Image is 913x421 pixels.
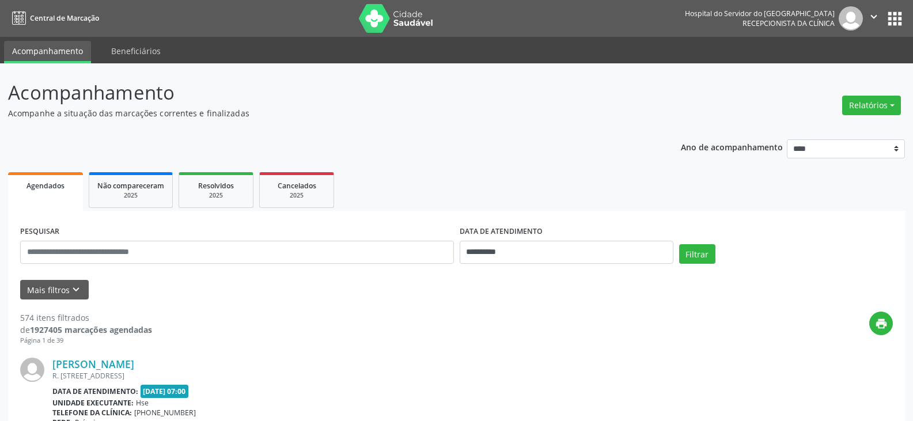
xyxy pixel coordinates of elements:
[52,398,134,408] b: Unidade executante:
[867,10,880,23] i: 
[268,191,325,200] div: 2025
[134,408,196,418] span: [PHONE_NUMBER]
[842,96,901,115] button: Relatórios
[136,398,149,408] span: Hse
[141,385,189,398] span: [DATE] 07:00
[26,181,65,191] span: Agendados
[52,408,132,418] b: Telefone da clínica:
[8,78,636,107] p: Acompanhamento
[97,181,164,191] span: Não compareceram
[685,9,835,18] div: Hospital do Servidor do [GEOGRAPHIC_DATA]
[869,312,893,335] button: print
[4,41,91,63] a: Acompanhamento
[679,244,715,264] button: Filtrar
[742,18,835,28] span: Recepcionista da clínica
[20,312,152,324] div: 574 itens filtrados
[875,317,888,330] i: print
[839,6,863,31] img: img
[52,358,134,370] a: [PERSON_NAME]
[97,191,164,200] div: 2025
[20,358,44,382] img: img
[103,41,169,61] a: Beneficiários
[863,6,885,31] button: 
[681,139,783,154] p: Ano de acompanhamento
[52,371,720,381] div: R. [STREET_ADDRESS]
[20,223,59,241] label: PESQUISAR
[30,324,152,335] strong: 1927405 marcações agendadas
[885,9,905,29] button: apps
[20,324,152,336] div: de
[52,386,138,396] b: Data de atendimento:
[278,181,316,191] span: Cancelados
[8,107,636,119] p: Acompanhe a situação das marcações correntes e finalizadas
[20,280,89,300] button: Mais filtroskeyboard_arrow_down
[30,13,99,23] span: Central de Marcação
[187,191,245,200] div: 2025
[70,283,82,296] i: keyboard_arrow_down
[460,223,543,241] label: DATA DE ATENDIMENTO
[8,9,99,28] a: Central de Marcação
[198,181,234,191] span: Resolvidos
[20,336,152,346] div: Página 1 de 39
